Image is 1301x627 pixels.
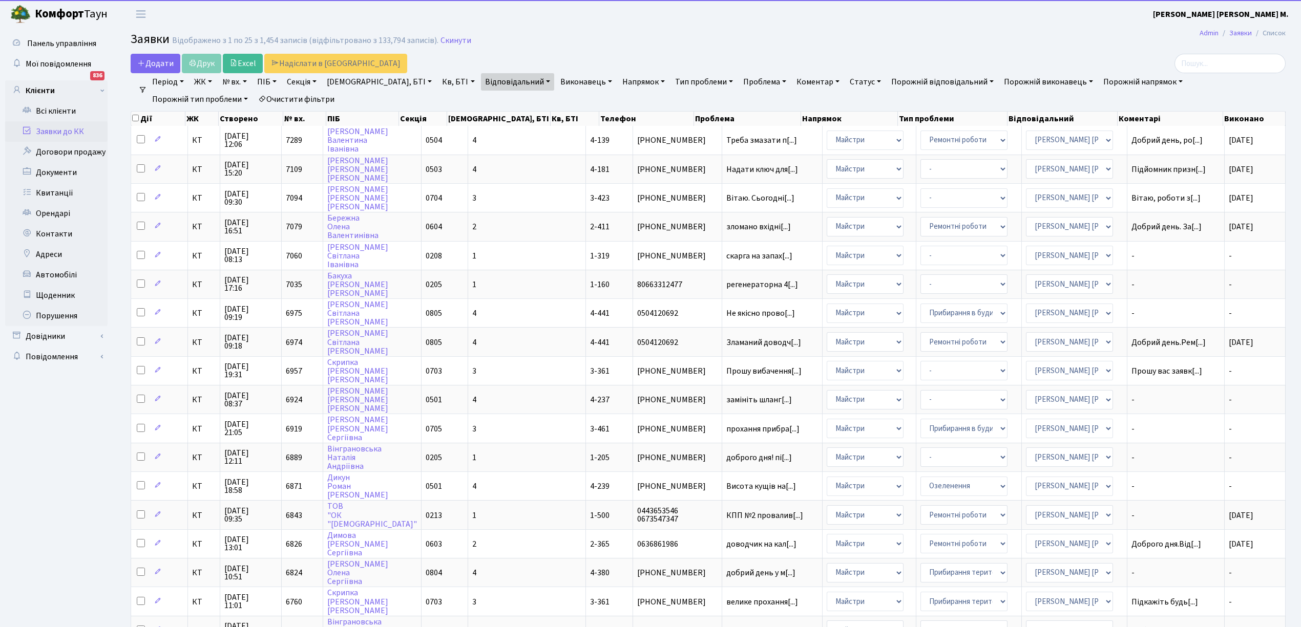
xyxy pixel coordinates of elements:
span: - [1131,453,1221,462]
span: 0205 [426,452,442,463]
span: [PHONE_NUMBER] [637,598,718,606]
span: [DATE] [1229,192,1253,204]
span: 0805 [426,308,442,319]
span: - [1131,511,1221,520]
span: 4-139 [590,135,610,146]
span: 2 [472,221,476,232]
th: Проблема [694,112,802,126]
span: доводчик на кал[...] [726,538,796,550]
span: Підкажіть будь[...] [1131,596,1198,608]
a: ЖК [190,73,216,91]
span: - [1131,252,1221,260]
a: Проблема [739,73,790,91]
span: 4 [472,135,476,146]
th: Дії [131,112,185,126]
span: Прошу вибачення[...] [726,365,802,377]
a: Порушення [5,306,108,326]
span: 0703 [426,596,442,608]
span: - [1229,452,1232,463]
th: ЖК [185,112,219,126]
th: Створено [219,112,283,126]
a: Очистити фільтри [254,91,339,108]
span: [DATE] 18:58 [224,478,277,494]
a: Виконавець [556,73,616,91]
span: 0504120692 [637,338,718,347]
a: Довідники [5,326,108,347]
a: № вх. [218,73,251,91]
span: [PHONE_NUMBER] [637,396,718,404]
span: [DATE] [1229,538,1253,550]
span: 6760 [286,596,302,608]
span: 0205 [426,279,442,290]
span: [PHONE_NUMBER] [637,425,718,433]
span: 1 [472,452,476,463]
span: 1-160 [590,279,610,290]
a: Автомобілі [5,265,108,285]
span: 2-411 [590,221,610,232]
span: 6826 [286,538,302,550]
a: Секція [283,73,321,91]
img: logo.png [10,4,31,25]
a: [PERSON_NAME] [PERSON_NAME] М. [1153,8,1289,20]
span: [PHONE_NUMBER] [637,194,718,202]
span: [PHONE_NUMBER] [637,252,718,260]
span: 3 [472,365,476,377]
a: [PERSON_NAME][PERSON_NAME]Сергіївна [327,415,388,443]
span: Надати ключ для[...] [726,164,798,175]
a: Щоденник [5,285,108,306]
span: 0636861986 [637,540,718,548]
span: 3-423 [590,192,610,204]
span: 1 [472,250,476,262]
span: 6889 [286,452,302,463]
span: 7289 [286,135,302,146]
span: 6975 [286,308,302,319]
span: 0804 [426,567,442,578]
span: КТ [192,367,216,375]
span: КТ [192,280,216,289]
span: КТ [192,569,216,577]
span: Таун [35,6,108,23]
span: 0504 [426,135,442,146]
a: Квитанції [5,183,108,203]
a: Бакуха[PERSON_NAME][PERSON_NAME] [327,270,388,299]
span: [DATE] [1229,135,1253,146]
span: КПП №2 провалив[...] [726,510,803,521]
span: 6824 [286,567,302,578]
input: Пошук... [1174,54,1286,73]
span: 0208 [426,250,442,262]
span: КТ [192,223,216,231]
span: - [1229,423,1232,435]
span: КТ [192,598,216,606]
span: [DATE] 10:51 [224,565,277,581]
span: 0703 [426,365,442,377]
li: Список [1252,28,1286,39]
span: [PHONE_NUMBER] [637,223,718,231]
span: Зламаний доводч[...] [726,337,801,348]
a: Димова[PERSON_NAME]Сергіївна [327,530,388,558]
span: зломано вхідні[...] [726,221,791,232]
span: [PHONE_NUMBER] [637,482,718,490]
a: Всі клієнти [5,101,108,121]
a: [PERSON_NAME]Світлана[PERSON_NAME] [327,299,388,328]
span: Додати [137,58,174,69]
span: [DATE] [1229,510,1253,521]
button: Переключити навігацію [128,6,154,23]
span: Добрий день. За[...] [1131,221,1202,232]
a: ПІБ [253,73,281,91]
span: [DATE] [1229,337,1253,348]
span: 4-441 [590,308,610,319]
span: Не якісно прово[...] [726,308,795,319]
span: [DATE] 16:51 [224,219,277,235]
span: [DATE] 13:01 [224,535,277,552]
a: Документи [5,162,108,183]
span: 4-239 [590,481,610,492]
span: 6974 [286,337,302,348]
a: Скинути [440,36,471,46]
a: Коментар [792,73,844,91]
span: скарга на запах[...] [726,250,792,262]
span: КТ [192,252,216,260]
a: Excel [223,54,263,73]
span: Вітаю, роботи з[...] [1131,192,1201,204]
span: [DATE] 19:31 [224,362,277,379]
span: 4-441 [590,337,610,348]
